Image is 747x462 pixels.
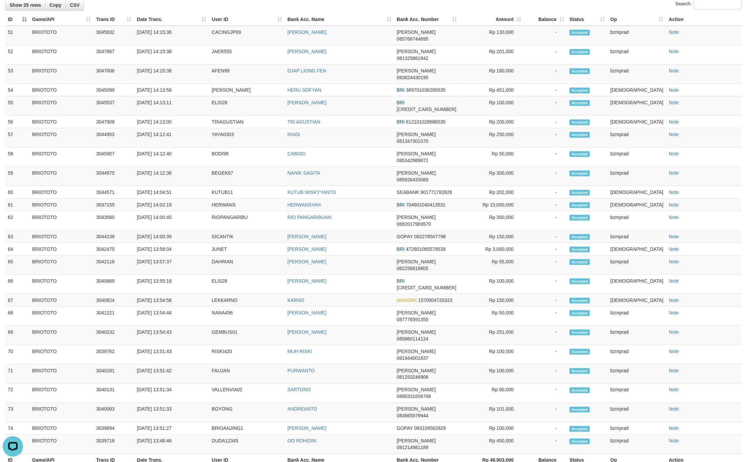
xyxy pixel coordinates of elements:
[524,275,567,294] td: -
[29,211,93,230] td: BRIOTOTO
[397,49,436,54] span: [PERSON_NAME]
[397,215,436,220] span: [PERSON_NAME]
[608,148,666,167] td: bzmprad
[669,190,679,195] a: Note
[397,107,456,112] span: Copy 348001050860534 to clipboard
[460,13,524,26] th: Amount: activate to sort column ascending
[93,230,134,243] td: 3044238
[287,151,306,156] a: CABODI
[29,167,93,186] td: BRIOTOTO
[93,275,134,294] td: 3040669
[414,234,446,239] span: Copy 082278507798 to clipboard
[287,49,326,54] a: [PERSON_NAME]
[29,128,93,148] td: BRIOTOTO
[570,151,590,157] span: Accepted
[93,186,134,199] td: 3044571
[93,148,134,167] td: 3045907
[397,87,405,93] span: BRI
[570,88,590,93] span: Accepted
[397,336,428,342] span: Copy 085860114124 to clipboard
[134,186,209,199] td: [DATE] 14:04:51
[460,84,524,96] td: Rp 451,000
[287,310,326,315] a: [PERSON_NAME]
[608,128,666,148] td: bzmprad
[29,65,93,84] td: BRIOTOTO
[134,96,209,116] td: [DATE] 14:13:11
[666,13,742,26] th: Action
[608,167,666,186] td: bzmprad
[460,167,524,186] td: Rp 300,000
[669,438,679,444] a: Note
[460,45,524,65] td: Rp 201,000
[570,68,590,74] span: Accepted
[93,307,134,326] td: 3041221
[608,211,666,230] td: bzmprad
[134,256,209,275] td: [DATE] 13:57:37
[93,256,134,275] td: 3042116
[209,211,285,230] td: RIOPANGARIBU
[209,186,285,199] td: KUTUB11
[669,278,679,284] a: Note
[524,84,567,96] td: -
[406,119,446,125] span: Copy 612101028686535 to clipboard
[29,326,93,345] td: BRIOTOTO
[608,45,666,65] td: bzmprad
[524,45,567,65] td: -
[524,186,567,199] td: -
[29,116,93,128] td: BRIOTOTO
[93,167,134,186] td: 3044975
[134,230,209,243] td: [DATE] 14:00:39
[669,202,679,207] a: Note
[93,326,134,345] td: 3040232
[608,230,666,243] td: bzmprad
[49,2,61,8] span: Copy
[5,345,29,365] td: 70
[524,13,567,26] th: Balance: activate to sort column ascending
[5,294,29,307] td: 67
[524,116,567,128] td: -
[570,247,590,252] span: Accepted
[287,349,312,354] a: MUH RISKI
[608,116,666,128] td: [DEMOGRAPHIC_DATA]
[460,96,524,116] td: Rp 100,000
[570,298,590,304] span: Accepted
[570,119,590,125] span: Accepted
[29,307,93,326] td: BRIOTOTO
[209,230,285,243] td: SICANTIK
[669,259,679,264] a: Note
[570,100,590,106] span: Accepted
[524,199,567,211] td: -
[93,199,134,211] td: 3037155
[460,199,524,211] td: Rp 15,000,000
[93,211,134,230] td: 3043560
[397,317,428,322] span: Copy 087776591355 to clipboard
[460,345,524,365] td: Rp 100,000
[394,13,460,26] th: Bank Acc. Number: activate to sort column ascending
[29,148,93,167] td: BRIOTOTO
[524,294,567,307] td: -
[524,345,567,365] td: -
[397,36,428,42] span: Copy 085766744695 to clipboard
[134,275,209,294] td: [DATE] 13:55:16
[397,75,428,80] span: Copy 083824430195 to clipboard
[397,278,405,284] span: BRI
[397,310,436,315] span: [PERSON_NAME]
[669,234,679,239] a: Note
[460,26,524,45] td: Rp 130,000
[287,29,326,35] a: [PERSON_NAME]
[287,438,316,444] a: OO ROHIDIN
[209,365,285,384] td: FAUJAN
[134,26,209,45] td: [DATE] 14:15:38
[524,26,567,45] td: -
[5,167,29,186] td: 59
[669,170,679,176] a: Note
[669,368,679,373] a: Note
[134,116,209,128] td: [DATE] 14:13:00
[460,365,524,384] td: Rp 100,000
[209,116,285,128] td: TRIAGUSTIAN
[397,246,405,252] span: BRI
[29,243,93,256] td: BRIOTOTO
[460,211,524,230] td: Rp 350,000
[460,116,524,128] td: Rp 200,000
[5,243,29,256] td: 64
